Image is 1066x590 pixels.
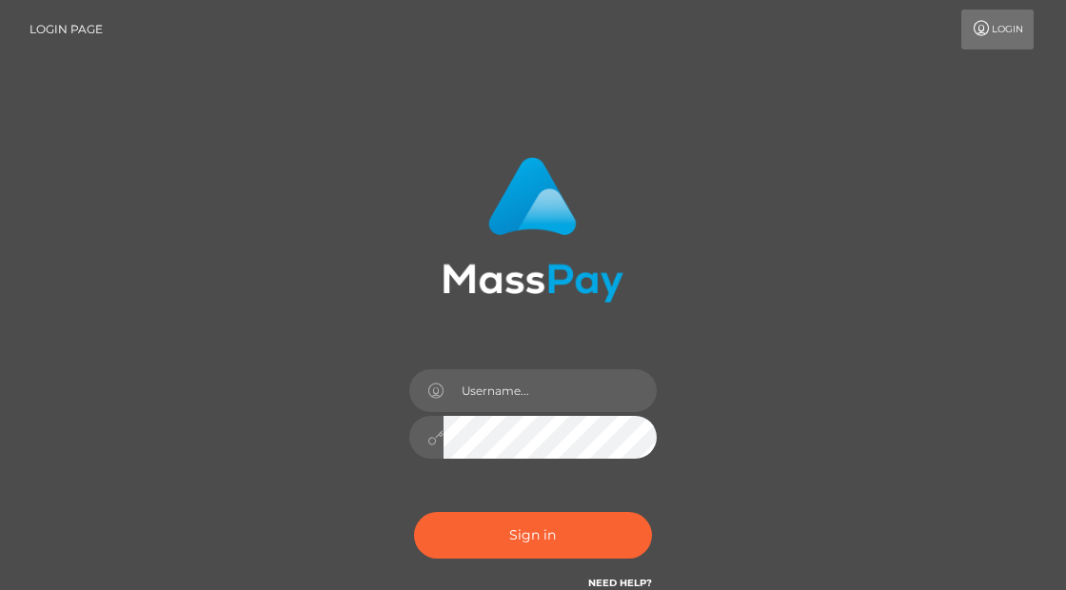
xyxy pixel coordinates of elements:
button: Sign in [414,512,652,559]
img: MassPay Login [443,157,623,303]
a: Login [961,10,1034,49]
a: Need Help? [588,577,652,589]
input: Username... [444,369,657,412]
a: Login Page [30,10,103,49]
